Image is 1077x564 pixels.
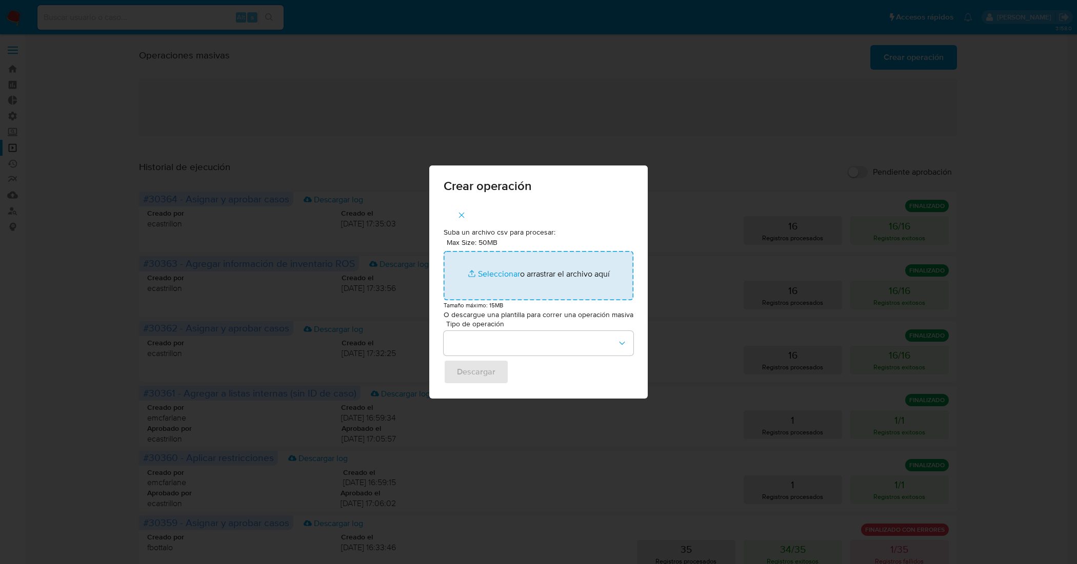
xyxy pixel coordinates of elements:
label: Max Size: 50MB [447,238,497,247]
p: O descargue una plantilla para correr una operación masiva [444,310,633,320]
p: Suba un archivo csv para procesar: [444,227,633,238]
small: Tamaño máximo: 15MB [444,301,503,309]
span: Crear operación [444,180,633,192]
span: Tipo de operación [446,320,636,327]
